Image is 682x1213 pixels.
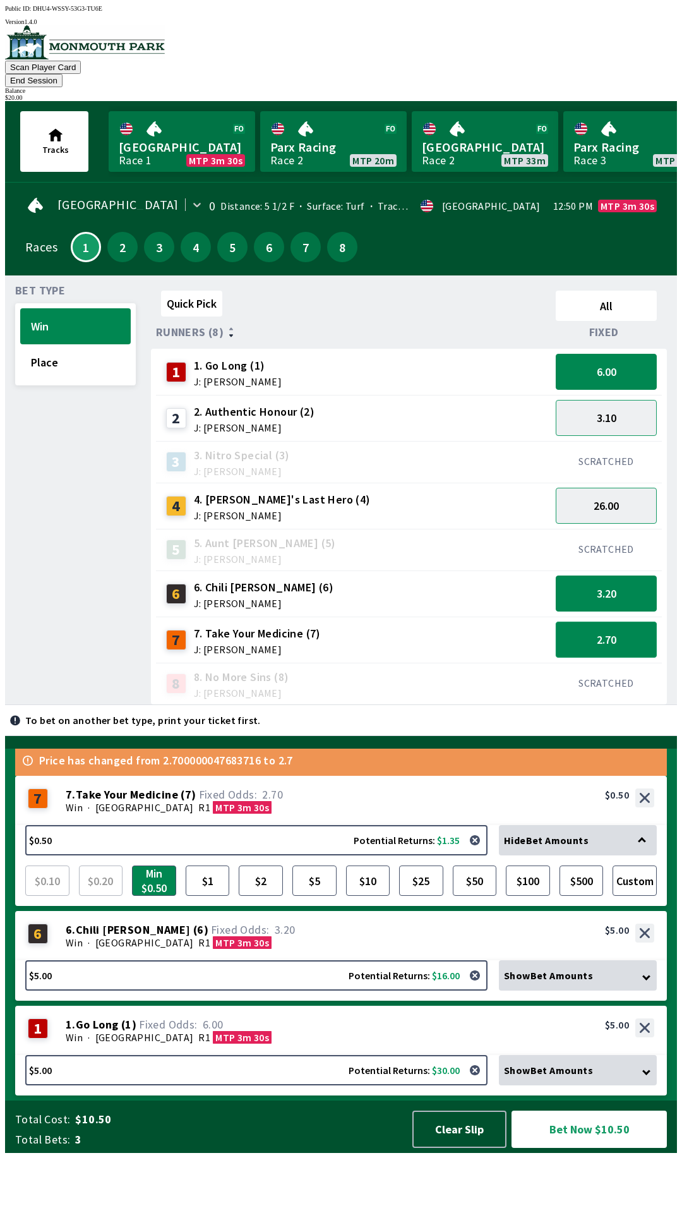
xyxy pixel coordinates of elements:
span: Win [31,319,120,334]
span: J: [PERSON_NAME] [194,466,290,476]
div: 0 [209,201,215,211]
div: 7 [166,630,186,650]
span: Hide Bet Amounts [504,834,589,847]
button: $1 [186,866,230,896]
button: $25 [399,866,443,896]
span: 6 . [66,924,76,936]
span: 5 [220,243,244,251]
span: J: [PERSON_NAME] [194,644,321,655]
button: 2.70 [556,622,657,658]
span: Show Bet Amounts [504,969,593,982]
button: 3.20 [556,576,657,612]
span: 2. Authentic Honour (2) [194,404,314,420]
button: $5.00Potential Returns: $16.00 [25,960,488,991]
div: $5.00 [605,1018,629,1031]
span: Quick Pick [167,296,217,311]
div: Public ID: [5,5,677,12]
div: $0.50 [605,788,629,801]
span: 4. [PERSON_NAME]'s Last Hero (4) [194,492,371,508]
span: Total Bets: [15,1132,70,1147]
button: End Session [5,74,63,87]
span: 7. Take Your Medicine (7) [194,625,321,642]
span: 2 [111,243,135,251]
button: $5 [292,866,337,896]
span: Bet Now $10.50 [522,1121,656,1137]
button: 6.00 [556,354,657,390]
span: Tracks [42,144,69,155]
button: Scan Player Card [5,61,81,74]
span: Track Condition: Firm [365,200,476,212]
span: Surface: Turf [294,200,365,212]
button: Quick Pick [161,291,222,317]
button: $5.00Potential Returns: $30.00 [25,1055,488,1085]
span: J: [PERSON_NAME] [194,423,314,433]
span: Bet Type [15,286,65,296]
div: 2 [166,408,186,428]
span: MTP 33m [504,155,546,166]
button: Win [20,308,131,344]
span: 8 [330,243,354,251]
div: 1 [28,1018,48,1039]
span: 6. Chili [PERSON_NAME] (6) [194,579,333,596]
span: Win [66,801,83,814]
span: $10.50 [75,1112,400,1127]
a: [GEOGRAPHIC_DATA]Race 1MTP 3m 30s [109,111,255,172]
button: Min $0.50 [132,866,176,896]
span: J: [PERSON_NAME] [194,554,336,564]
button: 6 [254,232,284,262]
div: Race 3 [573,155,606,166]
span: Place [31,355,120,370]
span: 1 . [66,1018,76,1031]
span: $2 [242,869,280,893]
div: Races [25,242,57,252]
span: MTP 20m [352,155,394,166]
span: DHU4-WSSY-53G3-TU6E [33,5,102,12]
span: $1 [189,869,227,893]
span: 6.00 [203,1017,224,1032]
span: 6.00 [597,365,616,379]
button: $500 [559,866,604,896]
button: $100 [506,866,550,896]
span: 3.10 [597,411,616,425]
div: 4 [166,496,186,516]
span: 8. No More Sins (8) [194,669,289,685]
span: ( 6 ) [193,924,208,936]
span: $5 [296,869,333,893]
div: SCRATCHED [556,543,657,555]
div: Runners (8) [156,326,551,339]
span: J: [PERSON_NAME] [194,377,282,387]
div: 5 [166,540,186,560]
span: [GEOGRAPHIC_DATA] [95,801,194,814]
button: 3.10 [556,400,657,436]
span: $10 [349,869,387,893]
button: 4 [181,232,211,262]
span: Parx Racing [270,139,397,155]
span: ( 1 ) [121,1018,136,1031]
img: venue logo [5,25,165,59]
button: 8 [327,232,357,262]
span: Show Bet Amounts [504,1064,593,1077]
button: Tracks [20,111,88,172]
span: [GEOGRAPHIC_DATA] [119,139,245,155]
p: To bet on another bet type, print your ticket first. [25,715,261,725]
span: Take Your Medicine [76,788,178,801]
span: 3.20 [597,586,616,601]
span: 3 [147,243,171,251]
span: Clear Slip [424,1122,495,1137]
span: MTP 3m 30s [215,1031,269,1044]
a: Parx RacingRace 2MTP 20m [260,111,407,172]
span: 6 [257,243,281,251]
span: [GEOGRAPHIC_DATA] [422,139,548,155]
span: 2.70 [262,787,283,802]
span: Fixed [589,327,619,337]
span: 5. Aunt [PERSON_NAME] (5) [194,535,336,552]
span: All [561,299,651,313]
span: 3. Nitro Special (3) [194,447,290,464]
span: [GEOGRAPHIC_DATA] [57,200,179,210]
span: 7 . [66,788,76,801]
span: 1 [75,244,97,250]
span: Win [66,1031,83,1044]
span: Total Cost: [15,1112,70,1127]
a: [GEOGRAPHIC_DATA]Race 2MTP 33m [412,111,558,172]
button: 3 [144,232,174,262]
